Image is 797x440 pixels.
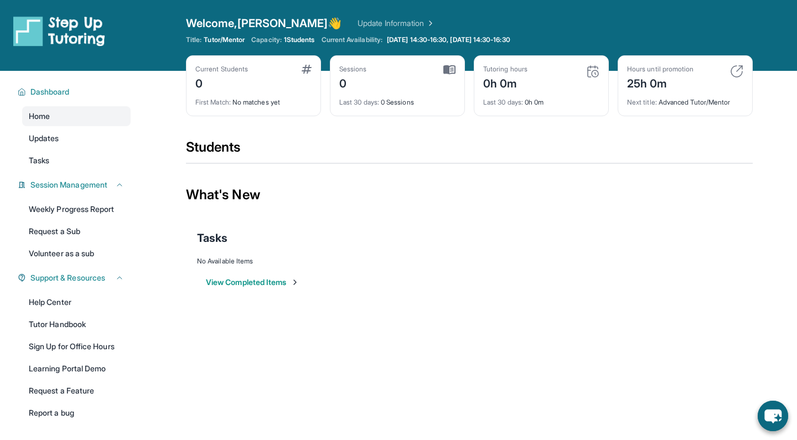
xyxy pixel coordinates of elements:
[758,401,788,431] button: chat-button
[195,98,231,106] span: First Match :
[204,35,245,44] span: Tutor/Mentor
[387,35,510,44] span: [DATE] 14:30-16:30, [DATE] 14:30-16:30
[29,155,49,166] span: Tasks
[186,15,342,31] span: Welcome, [PERSON_NAME] 👋
[22,403,131,423] a: Report a bug
[195,65,248,74] div: Current Students
[22,359,131,379] a: Learning Portal Demo
[30,179,107,190] span: Session Management
[339,91,456,107] div: 0 Sessions
[26,179,124,190] button: Session Management
[627,98,657,106] span: Next title :
[29,111,50,122] span: Home
[22,337,131,356] a: Sign Up for Office Hours
[30,272,105,283] span: Support & Resources
[339,74,367,91] div: 0
[627,65,694,74] div: Hours until promotion
[195,74,248,91] div: 0
[22,221,131,241] a: Request a Sub
[22,314,131,334] a: Tutor Handbook
[22,106,131,126] a: Home
[302,65,312,74] img: card
[197,230,227,246] span: Tasks
[22,381,131,401] a: Request a Feature
[29,133,59,144] span: Updates
[627,74,694,91] div: 25h 0m
[186,138,753,163] div: Students
[26,272,124,283] button: Support & Resources
[22,151,131,170] a: Tasks
[322,35,382,44] span: Current Availability:
[730,65,743,78] img: card
[483,98,523,106] span: Last 30 days :
[13,15,105,46] img: logo
[424,18,435,29] img: Chevron Right
[22,244,131,263] a: Volunteer as a sub
[483,74,527,91] div: 0h 0m
[385,35,513,44] a: [DATE] 14:30-16:30, [DATE] 14:30-16:30
[206,277,299,288] button: View Completed Items
[186,170,753,219] div: What's New
[284,35,315,44] span: 1 Students
[30,86,70,97] span: Dashboard
[26,86,124,97] button: Dashboard
[483,65,527,74] div: Tutoring hours
[443,65,456,75] img: card
[251,35,282,44] span: Capacity:
[186,35,201,44] span: Title:
[339,65,367,74] div: Sessions
[627,91,743,107] div: Advanced Tutor/Mentor
[22,292,131,312] a: Help Center
[358,18,435,29] a: Update Information
[339,98,379,106] span: Last 30 days :
[197,257,742,266] div: No Available Items
[586,65,599,78] img: card
[483,91,599,107] div: 0h 0m
[22,199,131,219] a: Weekly Progress Report
[22,128,131,148] a: Updates
[195,91,312,107] div: No matches yet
